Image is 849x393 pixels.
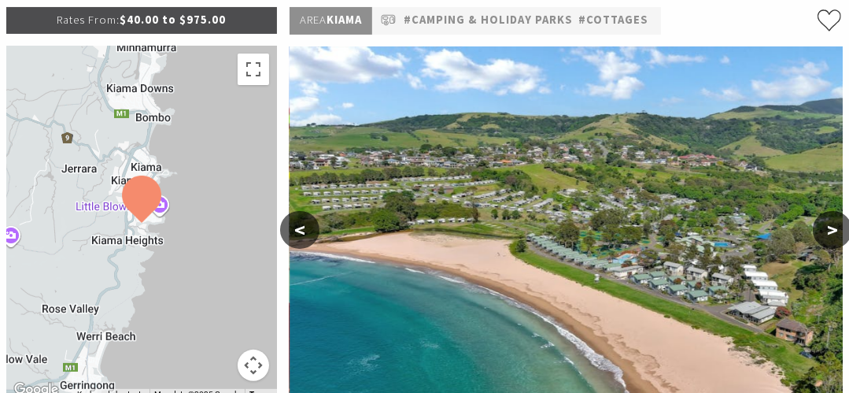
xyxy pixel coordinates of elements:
p: $40.00 to $975.00 [6,7,277,33]
a: #Camping & Holiday Parks [404,11,573,30]
p: Kiama [290,7,372,34]
span: Rates From: [57,13,120,27]
button: < [280,211,319,249]
button: Toggle fullscreen view [238,54,269,85]
span: Area [300,13,327,27]
button: Map camera controls [238,350,269,381]
a: #Cottages [578,11,648,30]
